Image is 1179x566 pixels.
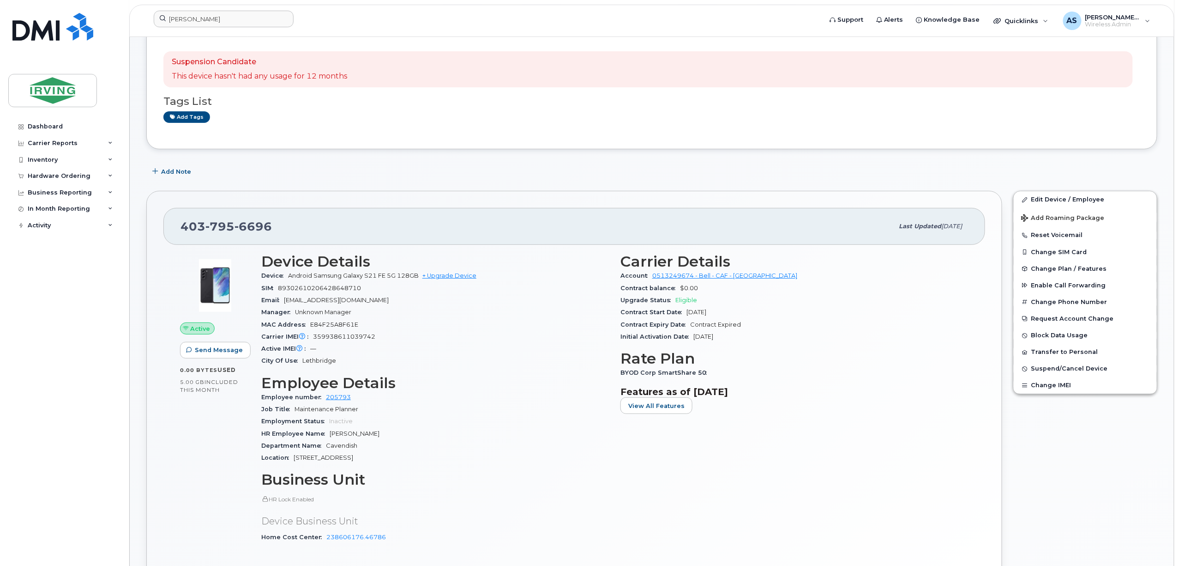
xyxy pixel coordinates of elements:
a: 0513249674 - Bell - CAF - [GEOGRAPHIC_DATA] [652,272,797,279]
span: Contract balance [620,285,680,292]
a: Support [823,11,870,29]
h3: Carrier Details [620,253,968,270]
span: Knowledge Base [924,15,980,24]
span: [EMAIL_ADDRESS][DOMAIN_NAME] [284,297,389,304]
h3: Employee Details [261,375,609,391]
h3: Features as of [DATE] [620,386,968,397]
span: included this month [180,378,238,394]
span: [PERSON_NAME] [330,430,379,437]
span: Support [837,15,863,24]
h3: Rate Plan [620,350,968,367]
span: Account [620,272,652,279]
span: Unknown Manager [295,309,351,316]
span: 795 [205,219,235,233]
button: View All Features [620,397,692,414]
a: 238606176.46786 [326,534,386,541]
span: Lethbridge [302,357,336,364]
span: [DATE] [686,309,706,316]
span: Employment Status [261,418,329,425]
button: Change Phone Number [1014,294,1157,310]
span: Enable Call Forwarding [1031,282,1106,289]
p: HR Lock Enabled [261,495,609,503]
span: Carrier IMEI [261,333,313,340]
button: Transfer to Personal [1014,344,1157,360]
span: — [310,345,316,352]
span: Location [261,454,294,461]
span: [DATE] [693,333,713,340]
span: Send Message [195,346,243,354]
p: This device hasn't had any usage for 12 months [172,71,347,82]
span: 5.00 GB [180,379,205,385]
span: Manager [261,309,295,316]
span: [DATE] [942,223,962,230]
span: Active IMEI [261,345,310,352]
h3: Tags List [163,96,1140,107]
button: Change SIM Card [1014,244,1157,261]
div: Quicklinks [987,12,1055,30]
button: Send Message [180,342,251,359]
h3: Device Details [261,253,609,270]
p: Device Business Unit [261,515,609,528]
span: View All Features [628,402,685,410]
h3: Business Unit [261,471,609,488]
span: 89302610206428648710 [278,285,361,292]
span: Inactive [329,418,353,425]
button: Suspend/Cancel Device [1014,360,1157,377]
span: [STREET_ADDRESS] [294,454,353,461]
span: BYOD Corp SmartShare 50 [620,369,711,376]
span: Last updated [899,223,942,230]
span: E84F25A8F61E [310,321,358,328]
button: Add Note [146,163,199,180]
a: 205793 [326,394,351,401]
span: Contract Expiry Date [620,321,690,328]
span: 403 [180,219,272,233]
span: Home Cost Center [261,534,326,541]
span: Department Name [261,442,326,449]
span: used [217,366,236,373]
span: AS [1067,15,1077,26]
span: Contract Start Date [620,309,686,316]
input: Find something... [154,11,294,27]
span: $0.00 [680,285,698,292]
span: HR Employee Name [261,430,330,437]
div: Arnulfo San Juan [1057,12,1157,30]
img: image20231002-3703462-abbrul.jpeg [187,258,243,313]
a: Knowledge Base [910,11,987,29]
span: City Of Use [261,357,302,364]
span: Job Title [261,406,295,413]
span: Quicklinks [1005,17,1039,24]
button: Request Account Change [1014,310,1157,327]
button: Change Plan / Features [1014,261,1157,277]
p: Suspension Candidate [172,57,347,67]
span: MAC Address [261,321,310,328]
span: [PERSON_NAME] San [PERSON_NAME] [1085,13,1141,21]
span: Upgrade Status [620,297,675,304]
a: Edit Device / Employee [1014,191,1157,208]
span: Cavendish [326,442,357,449]
span: 6696 [235,219,272,233]
span: SIM [261,285,278,292]
span: Email [261,297,284,304]
span: 0.00 Bytes [180,367,217,373]
span: Add Roaming Package [1021,214,1105,223]
span: Initial Activation Date [620,333,693,340]
button: Block Data Usage [1014,327,1157,344]
span: Employee number [261,394,326,401]
span: Android Samsung Galaxy S21 FE 5G 128GB [288,272,419,279]
span: Device [261,272,288,279]
span: Maintenance Planner [295,406,358,413]
a: + Upgrade Device [422,272,476,279]
span: Active [191,324,211,333]
span: Add Note [161,167,191,176]
a: Add tags [163,111,210,123]
span: Contract Expired [690,321,741,328]
span: Eligible [675,297,697,304]
span: Alerts [884,15,903,24]
span: Change Plan / Features [1031,265,1107,272]
button: Reset Voicemail [1014,227,1157,243]
span: 359938611039742 [313,333,375,340]
button: Add Roaming Package [1014,208,1157,227]
span: Suspend/Cancel Device [1031,365,1108,372]
button: Change IMEI [1014,377,1157,394]
button: Enable Call Forwarding [1014,277,1157,294]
